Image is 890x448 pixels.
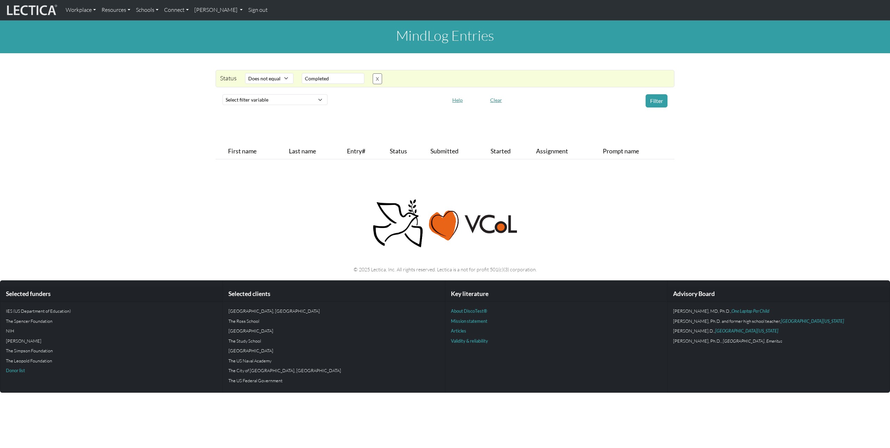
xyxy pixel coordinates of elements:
p: [GEOGRAPHIC_DATA], [GEOGRAPHIC_DATA] [228,307,439,314]
th: Last name [286,144,344,159]
a: Resources [99,3,133,17]
a: Sign out [245,3,270,17]
a: Connect [161,3,192,17]
a: Mission statement [451,318,487,324]
th: Submitted [428,144,488,159]
th: Assignment [533,144,600,159]
a: [GEOGRAPHIC_DATA][US_STATE] [715,328,778,334]
p: [PERSON_NAME] [6,337,217,344]
th: Prompt name [600,144,674,159]
img: Peace, love, VCoL [371,198,519,249]
a: [GEOGRAPHIC_DATA][US_STATE] [781,318,844,324]
a: Articles [451,328,466,334]
p: NIH [6,327,217,334]
p: [PERSON_NAME], Ph.D. and former high school teacher, [673,318,884,325]
p: [PERSON_NAME], MD, Ph.D., [673,307,884,314]
th: Started [488,144,534,159]
div: Selected funders [0,286,222,302]
a: About DiscoTest® [451,308,487,314]
div: Status [216,73,241,84]
a: Help [449,96,466,103]
div: Advisory Board [667,286,890,302]
th: Entry# [344,144,387,159]
div: Selected clients [223,286,445,302]
a: Workplace [63,3,99,17]
a: [PERSON_NAME] [192,3,245,17]
th: Status [387,144,428,159]
button: Clear [487,95,505,105]
p: The Study School [228,337,439,344]
button: X [373,73,382,84]
p: The City of [GEOGRAPHIC_DATA], [GEOGRAPHIC_DATA] [228,367,439,374]
input: Value [302,73,364,84]
p: [PERSON_NAME].D., [673,327,884,334]
a: Schools [133,3,161,17]
button: Filter [646,94,667,107]
img: lecticalive [5,3,57,17]
p: IES (US Department of Education) [6,307,217,314]
em: , [GEOGRAPHIC_DATA], Emeritus [721,338,782,344]
p: [GEOGRAPHIC_DATA] [228,347,439,354]
p: [GEOGRAPHIC_DATA] [228,327,439,334]
p: The Leopold Foundation [6,357,217,364]
p: The US Naval Academy [228,357,439,364]
p: © 2025 Lectica, Inc. All rights reserved. Lectica is a not for profit 501(c)(3) corporation. [220,265,670,273]
p: The Ross School [228,318,439,325]
div: Key literature [445,286,667,302]
a: One Laptop Per Child [731,308,769,314]
p: The Spencer Foundation [6,318,217,325]
p: The Simpson Foundation [6,347,217,354]
a: Donor list [6,368,25,373]
p: [PERSON_NAME], Ph.D. [673,337,884,344]
p: The US Federal Government [228,377,439,384]
a: Validity & reliability [451,338,488,344]
button: Help [449,95,466,105]
th: First name [225,144,286,159]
